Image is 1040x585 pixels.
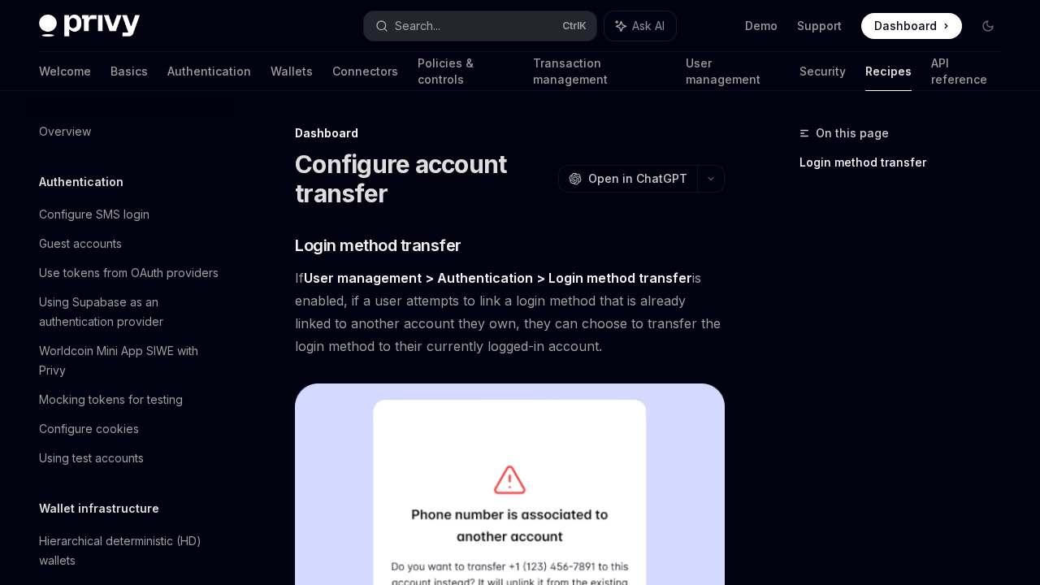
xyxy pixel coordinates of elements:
[745,18,778,34] a: Demo
[39,52,91,91] a: Welcome
[558,165,697,193] button: Open in ChatGPT
[865,52,912,91] a: Recipes
[26,229,234,258] a: Guest accounts
[39,205,149,224] div: Configure SMS login
[26,336,234,385] a: Worldcoin Mini App SIWE with Privy
[295,234,461,257] span: Login method transfer
[588,171,687,187] span: Open in ChatGPT
[26,385,234,414] a: Mocking tokens for testing
[332,52,398,91] a: Connectors
[39,122,91,141] div: Overview
[304,270,692,286] strong: User management > Authentication > Login method transfer
[533,52,665,91] a: Transaction management
[39,390,183,409] div: Mocking tokens for testing
[799,52,846,91] a: Security
[39,292,224,331] div: Using Supabase as an authentication provider
[26,444,234,473] a: Using test accounts
[39,15,140,37] img: dark logo
[39,341,224,380] div: Worldcoin Mini App SIWE with Privy
[39,531,224,570] div: Hierarchical deterministic (HD) wallets
[39,172,123,192] h5: Authentication
[418,52,513,91] a: Policies & controls
[686,52,780,91] a: User management
[562,19,587,32] span: Ctrl K
[364,11,596,41] button: Search...CtrlK
[295,149,552,208] h1: Configure account transfer
[295,125,725,141] div: Dashboard
[797,18,842,34] a: Support
[861,13,962,39] a: Dashboard
[39,419,139,439] div: Configure cookies
[39,499,159,518] h5: Wallet infrastructure
[26,526,234,575] a: Hierarchical deterministic (HD) wallets
[26,200,234,229] a: Configure SMS login
[39,448,144,468] div: Using test accounts
[975,13,1001,39] button: Toggle dark mode
[110,52,148,91] a: Basics
[26,414,234,444] a: Configure cookies
[395,16,440,36] div: Search...
[604,11,676,41] button: Ask AI
[39,234,122,253] div: Guest accounts
[39,263,219,283] div: Use tokens from OAuth providers
[874,18,937,34] span: Dashboard
[632,18,665,34] span: Ask AI
[931,52,1001,91] a: API reference
[816,123,889,143] span: On this page
[26,288,234,336] a: Using Supabase as an authentication provider
[26,117,234,146] a: Overview
[167,52,251,91] a: Authentication
[799,149,1014,175] a: Login method transfer
[295,266,725,357] span: If is enabled, if a user attempts to link a login method that is already linked to another accoun...
[271,52,313,91] a: Wallets
[26,258,234,288] a: Use tokens from OAuth providers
